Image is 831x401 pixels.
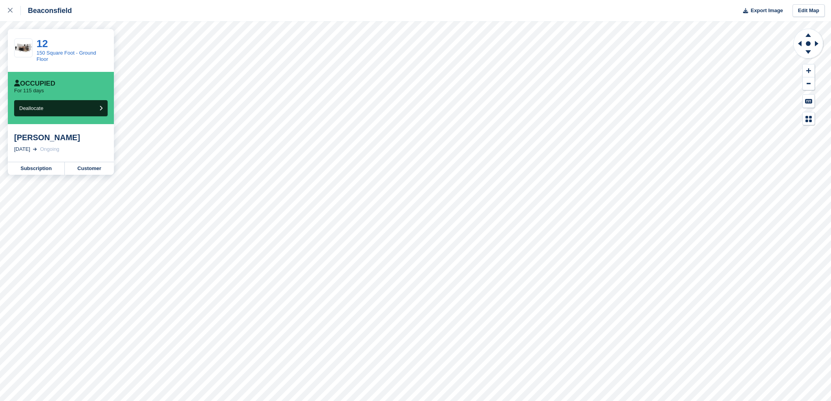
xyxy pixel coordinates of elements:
[14,100,108,116] button: Deallocate
[37,38,48,49] a: 12
[33,148,37,151] img: arrow-right-light-icn-cde0832a797a2874e46488d9cf13f60e5c3a73dbe684e267c42b8395dfbc2abf.svg
[803,77,815,90] button: Zoom Out
[803,64,815,77] button: Zoom In
[793,4,825,17] a: Edit Map
[14,80,55,88] div: Occupied
[21,6,72,15] div: Beaconsfield
[14,133,108,142] div: [PERSON_NAME]
[65,162,114,175] a: Customer
[14,88,44,94] p: For 115 days
[40,145,59,153] div: Ongoing
[8,162,65,175] a: Subscription
[15,41,32,55] img: 150.jpg
[738,4,783,17] button: Export Image
[19,105,43,111] span: Deallocate
[803,95,815,108] button: Keyboard Shortcuts
[37,50,96,62] a: 150 Square Foot - Ground Floor
[14,145,30,153] div: [DATE]
[803,112,815,125] button: Map Legend
[750,7,783,15] span: Export Image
